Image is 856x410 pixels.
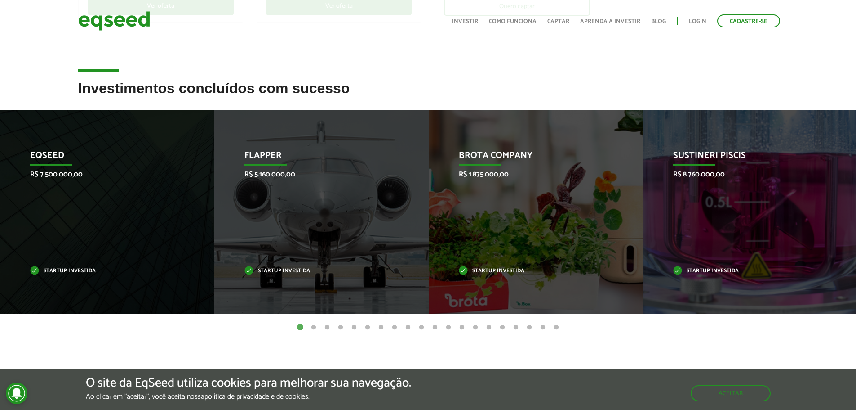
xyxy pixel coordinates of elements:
[538,323,547,332] button: 19 of 20
[30,170,171,179] p: R$ 7.500.000,00
[350,323,359,332] button: 5 of 20
[30,269,171,274] p: Startup investida
[417,323,426,332] button: 10 of 20
[363,323,372,332] button: 6 of 20
[244,269,385,274] p: Startup investida
[244,150,385,166] p: Flapper
[309,323,318,332] button: 2 of 20
[489,18,537,24] a: Como funciona
[404,323,412,332] button: 9 of 20
[377,323,386,332] button: 7 of 20
[30,150,171,166] p: EqSeed
[78,9,150,33] img: EqSeed
[498,323,507,332] button: 16 of 20
[484,323,493,332] button: 15 of 20
[547,18,569,24] a: Captar
[244,170,385,179] p: R$ 5.160.000,00
[204,393,308,401] a: política de privacidade e de cookies
[689,18,706,24] a: Login
[296,323,305,332] button: 1 of 20
[673,150,814,166] p: Sustineri Piscis
[511,323,520,332] button: 17 of 20
[459,150,599,166] p: Brota Company
[552,323,561,332] button: 20 of 20
[336,323,345,332] button: 4 of 20
[459,170,599,179] p: R$ 1.875.000,00
[86,376,411,390] h5: O site da EqSeed utiliza cookies para melhorar sua navegação.
[430,323,439,332] button: 11 of 20
[580,18,640,24] a: Aprenda a investir
[651,18,666,24] a: Blog
[673,170,814,179] p: R$ 8.760.000,00
[691,385,771,401] button: Aceitar
[390,323,399,332] button: 8 of 20
[323,323,332,332] button: 3 of 20
[717,14,780,27] a: Cadastre-se
[78,81,778,110] h2: Investimentos concluídos com sucesso
[459,269,599,274] p: Startup investida
[673,269,814,274] p: Startup investida
[525,323,534,332] button: 18 of 20
[457,323,466,332] button: 13 of 20
[471,323,480,332] button: 14 of 20
[452,18,478,24] a: Investir
[86,392,411,401] p: Ao clicar em "aceitar", você aceita nossa .
[444,323,453,332] button: 12 of 20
